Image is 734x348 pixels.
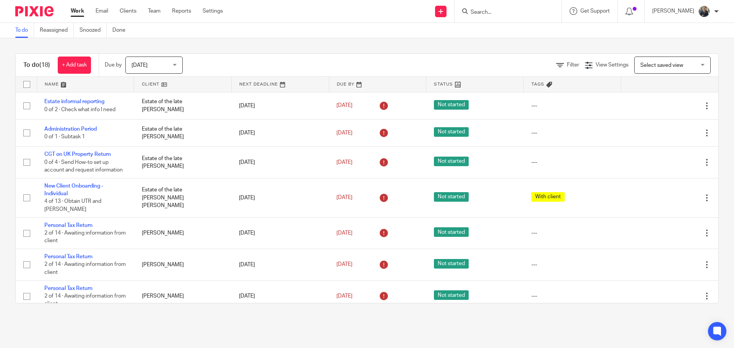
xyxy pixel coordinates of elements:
div: --- [531,129,614,137]
span: [DATE] [132,63,148,68]
td: [DATE] [231,217,329,249]
span: [DATE] [336,262,352,267]
span: Get Support [580,8,610,14]
a: + Add task [58,57,91,74]
img: Pixie [15,6,54,16]
td: Estate of the late [PERSON_NAME] [PERSON_NAME] [134,178,232,217]
img: Headshot.jpg [698,5,710,18]
a: Email [96,7,108,15]
span: 4 of 13 · Obtain UTR and [PERSON_NAME] [44,199,101,212]
div: --- [531,261,614,269]
span: 0 of 4 · Send How-to set up account and request information [44,160,123,173]
span: [DATE] [336,160,352,165]
span: Not started [434,127,469,137]
input: Search [470,9,539,16]
span: Filter [567,62,579,68]
a: Settings [203,7,223,15]
a: Reports [172,7,191,15]
a: Administration Period [44,126,97,132]
a: Personal Tax Return [44,254,93,259]
td: [PERSON_NAME] [134,217,232,249]
td: Estate of the late [PERSON_NAME] [134,92,232,119]
td: [DATE] [231,280,329,312]
span: [DATE] [336,293,352,299]
h1: To do [23,61,50,69]
span: (18) [39,62,50,68]
td: Estate of the late [PERSON_NAME] [134,119,232,146]
span: [DATE] [336,195,352,201]
td: Estate of the late [PERSON_NAME] [134,147,232,178]
span: Not started [434,100,469,110]
span: Not started [434,290,469,300]
td: [DATE] [231,92,329,119]
a: Clients [120,7,136,15]
span: [DATE] [336,230,352,236]
p: [PERSON_NAME] [652,7,694,15]
td: [DATE] [231,249,329,280]
td: [PERSON_NAME] [134,280,232,312]
span: [DATE] [336,103,352,108]
span: 0 of 2 · Check what info I need [44,107,115,112]
span: Not started [434,227,469,237]
div: --- [531,292,614,300]
a: Snoozed [80,23,107,38]
td: [PERSON_NAME] [134,249,232,280]
span: Select saved view [640,63,683,68]
a: To do [15,23,34,38]
span: Not started [434,157,469,166]
div: --- [531,159,614,166]
span: 2 of 14 · Awaiting information from client [44,230,126,244]
span: Not started [434,259,469,269]
td: [DATE] [231,178,329,217]
span: 0 of 1 · Subtask 1 [44,134,85,139]
a: Personal Tax Return [44,223,93,228]
a: Team [148,7,161,15]
span: View Settings [596,62,628,68]
a: CGT on UK Property Return [44,152,111,157]
div: --- [531,229,614,237]
a: New Client Onboarding - Individual [44,183,103,196]
span: Not started [434,192,469,202]
span: 2 of 14 · Awaiting information from client [44,262,126,275]
span: Tags [531,82,544,86]
p: Due by [105,61,122,69]
span: With client [531,192,565,202]
td: [DATE] [231,119,329,146]
a: Work [71,7,84,15]
a: Reassigned [40,23,74,38]
a: Estate informal reporting [44,99,104,104]
a: Done [112,23,131,38]
td: [DATE] [231,147,329,178]
a: Personal Tax Return [44,286,93,291]
span: 2 of 14 · Awaiting information from client [44,293,126,307]
span: [DATE] [336,130,352,136]
div: --- [531,102,614,110]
